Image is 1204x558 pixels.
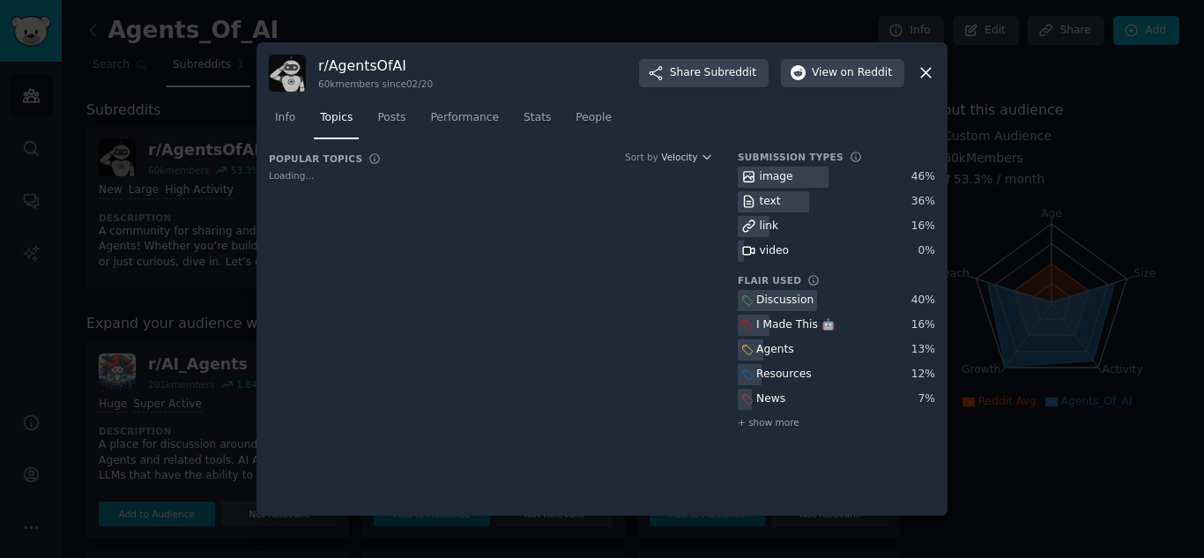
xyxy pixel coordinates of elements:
div: video [760,243,789,259]
span: + show more [738,416,799,428]
div: 16 % [911,219,935,234]
a: Info [269,104,301,140]
div: 60k members since 02/20 [318,78,433,90]
span: Velocity [661,151,697,163]
a: People [569,104,618,140]
div: Sort by [625,151,658,163]
div: 0 % [918,243,935,259]
img: AgentsOfAI [269,55,306,92]
h3: Flair Used [738,274,801,286]
span: Subreddit [704,65,756,81]
span: View [812,65,892,81]
div: image [760,169,793,185]
span: Info [275,110,295,126]
div: 13 % [911,342,935,358]
div: Loading... [269,169,713,182]
span: Posts [377,110,405,126]
span: on Reddit [841,65,892,81]
div: text [760,194,781,210]
span: Performance [430,110,499,126]
a: Performance [424,104,505,140]
a: Topics [314,104,359,140]
div: Agents [756,342,794,358]
div: 7 % [918,391,935,407]
h3: r/ AgentsOfAI [318,56,433,75]
h3: Submission Types [738,151,844,163]
button: Viewon Reddit [781,59,904,87]
span: Topics [320,110,353,126]
h3: Popular Topics [269,153,362,165]
div: 46 % [911,169,935,185]
span: Stats [524,110,551,126]
div: 36 % [911,194,935,210]
a: Stats [517,104,557,140]
span: Share [670,65,756,81]
div: link [760,219,779,234]
div: Resources [756,367,812,383]
button: Velocity [661,151,713,163]
div: 40 % [911,293,935,309]
div: Discussion [756,293,814,309]
div: 12 % [911,367,935,383]
div: News [756,391,785,407]
a: Posts [371,104,412,140]
div: 16 % [911,317,935,333]
div: I Made This 🤖 [756,317,835,333]
span: People [576,110,612,126]
button: ShareSubreddit [639,59,769,87]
